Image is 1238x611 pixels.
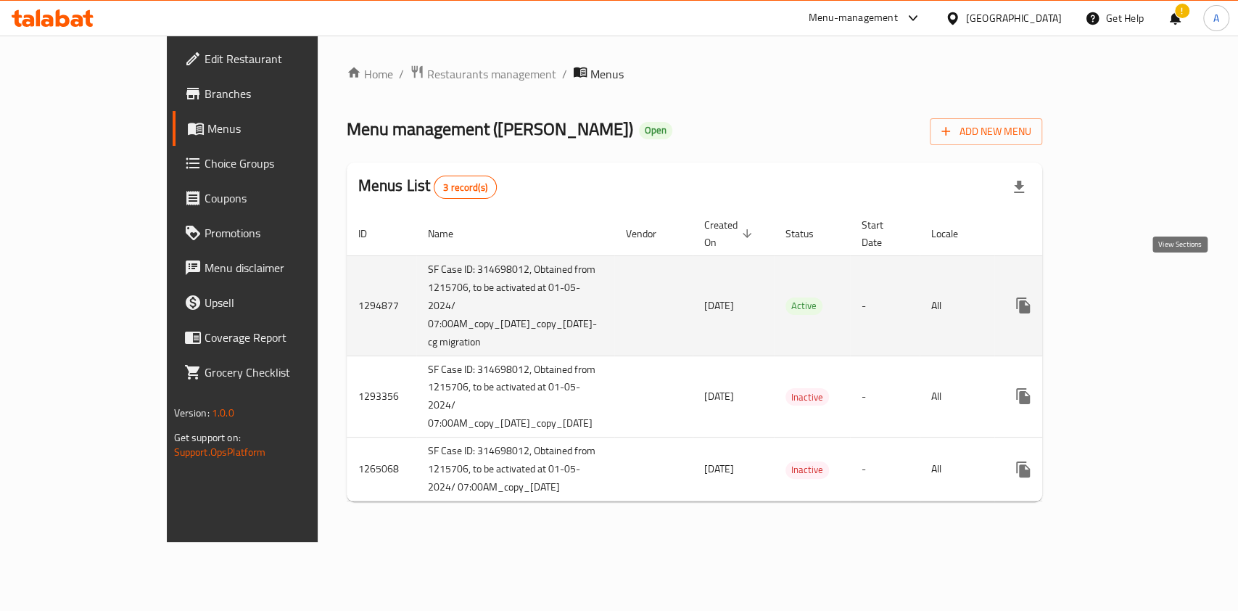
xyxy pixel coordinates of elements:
[173,320,374,355] a: Coverage Report
[590,65,624,83] span: Menus
[920,255,994,356] td: All
[850,255,920,356] td: -
[785,462,829,478] span: Inactive
[347,438,416,501] td: 1265068
[562,65,567,83] li: /
[427,65,556,83] span: Restaurants management
[639,122,672,139] div: Open
[626,225,675,242] span: Vendor
[639,124,672,136] span: Open
[205,50,362,67] span: Edit Restaurant
[173,355,374,390] a: Grocery Checklist
[920,356,994,438] td: All
[994,212,1157,256] th: Actions
[704,387,734,406] span: [DATE]
[966,10,1062,26] div: [GEOGRAPHIC_DATA]
[809,9,898,27] div: Menu-management
[785,389,829,406] span: Inactive
[785,298,822,315] div: Active
[1213,10,1219,26] span: A
[704,296,734,315] span: [DATE]
[173,76,374,111] a: Branches
[173,285,374,320] a: Upsell
[205,155,362,172] span: Choice Groups
[704,216,756,251] span: Created On
[399,65,404,83] li: /
[205,224,362,242] span: Promotions
[347,65,1043,83] nav: breadcrumb
[416,438,614,501] td: SF Case ID: 314698012, Obtained from 1215706, to be activated at 01-05-2024/ 07:00AM_copy_[DATE]
[920,438,994,501] td: All
[941,123,1031,141] span: Add New Menu
[205,85,362,102] span: Branches
[785,388,829,406] div: Inactive
[205,259,362,276] span: Menu disclaimer
[930,118,1042,145] button: Add New Menu
[434,181,496,194] span: 3 record(s)
[1006,379,1041,414] button: more
[358,225,386,242] span: ID
[1041,452,1076,487] button: Change Status
[785,225,833,242] span: Status
[410,65,556,83] a: Restaurants management
[173,111,374,146] a: Menus
[850,438,920,501] td: -
[205,329,362,346] span: Coverage Report
[174,443,266,462] a: Support.OpsPlatform
[212,403,234,422] span: 1.0.0
[1041,379,1076,414] button: Change Status
[428,225,472,242] span: Name
[347,255,416,356] td: 1294877
[347,212,1157,502] table: enhanced table
[785,298,822,314] span: Active
[173,250,374,285] a: Menu disclaimer
[931,225,977,242] span: Locale
[205,189,362,207] span: Coupons
[173,41,374,76] a: Edit Restaurant
[416,255,614,356] td: SF Case ID: 314698012, Obtained from 1215706, to be activated at 01-05-2024/ 07:00AM_copy_[DATE]_...
[174,403,210,422] span: Version:
[347,356,416,438] td: 1293356
[850,356,920,438] td: -
[1006,288,1041,323] button: more
[434,176,497,199] div: Total records count
[1006,452,1041,487] button: more
[205,294,362,311] span: Upsell
[358,175,497,199] h2: Menus List
[347,112,633,145] span: Menu management ( [PERSON_NAME] )
[173,216,374,250] a: Promotions
[173,181,374,216] a: Coupons
[1041,288,1076,323] button: Change Status
[785,462,829,479] div: Inactive
[416,356,614,438] td: SF Case ID: 314698012, Obtained from 1215706, to be activated at 01-05-2024/ 07:00AM_copy_[DATE]_...
[704,459,734,478] span: [DATE]
[1002,170,1036,205] div: Export file
[862,216,902,251] span: Start Date
[173,146,374,181] a: Choice Groups
[205,364,362,381] span: Grocery Checklist
[174,428,241,447] span: Get support on:
[207,120,362,137] span: Menus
